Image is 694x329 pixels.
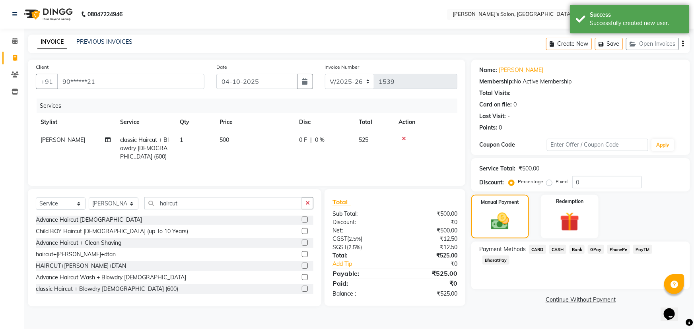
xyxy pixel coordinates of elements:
div: No Active Membership [479,77,682,86]
button: Apply [651,139,674,151]
div: ₹525.00 [395,269,463,278]
span: CARD [529,245,546,254]
div: classic Haircut + Blowdry [DEMOGRAPHIC_DATA] (600) [36,285,178,293]
th: Total [354,113,394,131]
div: Service Total: [479,164,515,173]
div: Success [590,11,683,19]
th: Price [215,113,294,131]
div: ₹0 [395,218,463,226]
img: _gift.svg [554,210,585,234]
div: ( ) [327,235,395,243]
span: Total [332,198,351,206]
span: Payment Methods [479,245,526,254]
label: Redemption [556,198,583,205]
span: GPay [588,245,604,254]
div: Total: [327,252,395,260]
div: ( ) [327,243,395,252]
div: 0 [513,101,517,109]
div: Total Visits: [479,89,511,97]
label: Date [216,64,227,71]
span: 2.5% [349,236,361,242]
div: ₹500.00 [519,164,539,173]
div: ₹12.50 [395,243,463,252]
a: Add Tip [327,260,406,268]
div: ₹500.00 [395,210,463,218]
span: CASH [549,245,566,254]
div: Discount: [479,178,504,187]
div: Advance Haircut [DEMOGRAPHIC_DATA] [36,216,142,224]
div: Net: [327,226,395,235]
div: Successfully created new user. [590,19,683,27]
th: Disc [294,113,354,131]
span: | [310,136,312,144]
div: Child BOY Haircut [DEMOGRAPHIC_DATA] (up To 10 Years) [36,227,188,236]
button: Save [595,38,623,50]
span: 525 [359,136,368,143]
label: Invoice Number [325,64,360,71]
button: Open Invoices [626,38,679,50]
button: Create New [546,38,592,50]
label: Fixed [556,178,568,185]
div: ₹500.00 [395,226,463,235]
iframe: chat widget [661,297,686,321]
div: Coupon Code [479,141,547,149]
div: HAIRCUT+[PERSON_NAME]+DTAN [36,262,126,270]
div: Membership: [479,77,514,86]
input: Enter Offer / Coupon Code [547,139,648,151]
span: 2.5% [348,244,360,250]
label: Client [36,64,49,71]
th: Stylist [36,113,115,131]
label: Manual Payment [481,199,519,206]
span: 500 [220,136,229,143]
div: ₹12.50 [395,235,463,243]
input: Search or Scan [144,197,302,209]
div: Name: [479,66,497,74]
span: SGST [332,244,347,251]
img: _cash.svg [485,211,515,232]
span: classic Haircut + Blowdry [DEMOGRAPHIC_DATA] (600) [120,136,169,160]
div: 0 [499,124,502,132]
a: [PERSON_NAME] [499,66,543,74]
span: Bank [570,245,585,254]
th: Qty [175,113,215,131]
div: ₹525.00 [395,290,463,298]
div: Sub Total: [327,210,395,218]
span: PhonePe [607,245,630,254]
a: PREVIOUS INVOICES [76,38,132,45]
span: 1 [180,136,183,143]
a: INVOICE [37,35,67,49]
div: Services [37,99,463,113]
div: - [507,112,510,120]
a: Continue Without Payment [473,296,688,304]
span: 0 % [315,136,325,144]
div: haircut+[PERSON_NAME]+dtan [36,250,116,259]
div: ₹0 [395,279,463,288]
div: Last Visit: [479,112,506,120]
b: 08047224946 [87,3,122,25]
span: [PERSON_NAME] [41,136,85,143]
div: ₹0 [406,260,463,268]
input: Search by Name/Mobile/Email/Code [57,74,204,89]
span: BharatPay [482,255,509,265]
div: Card on file: [479,101,512,109]
div: Payable: [327,269,395,278]
div: Points: [479,124,497,132]
div: Advance Haircut Wash + Blowdry [DEMOGRAPHIC_DATA] [36,273,186,282]
span: 0 F [299,136,307,144]
th: Service [115,113,175,131]
span: PayTM [633,245,652,254]
label: Percentage [518,178,543,185]
th: Action [394,113,457,131]
div: Advance Haircut + Clean Shaving [36,239,121,247]
div: ₹525.00 [395,252,463,260]
div: Paid: [327,279,395,288]
div: Balance : [327,290,395,298]
img: logo [20,3,75,25]
div: Discount: [327,218,395,226]
button: +91 [36,74,58,89]
span: CGST [332,235,347,242]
